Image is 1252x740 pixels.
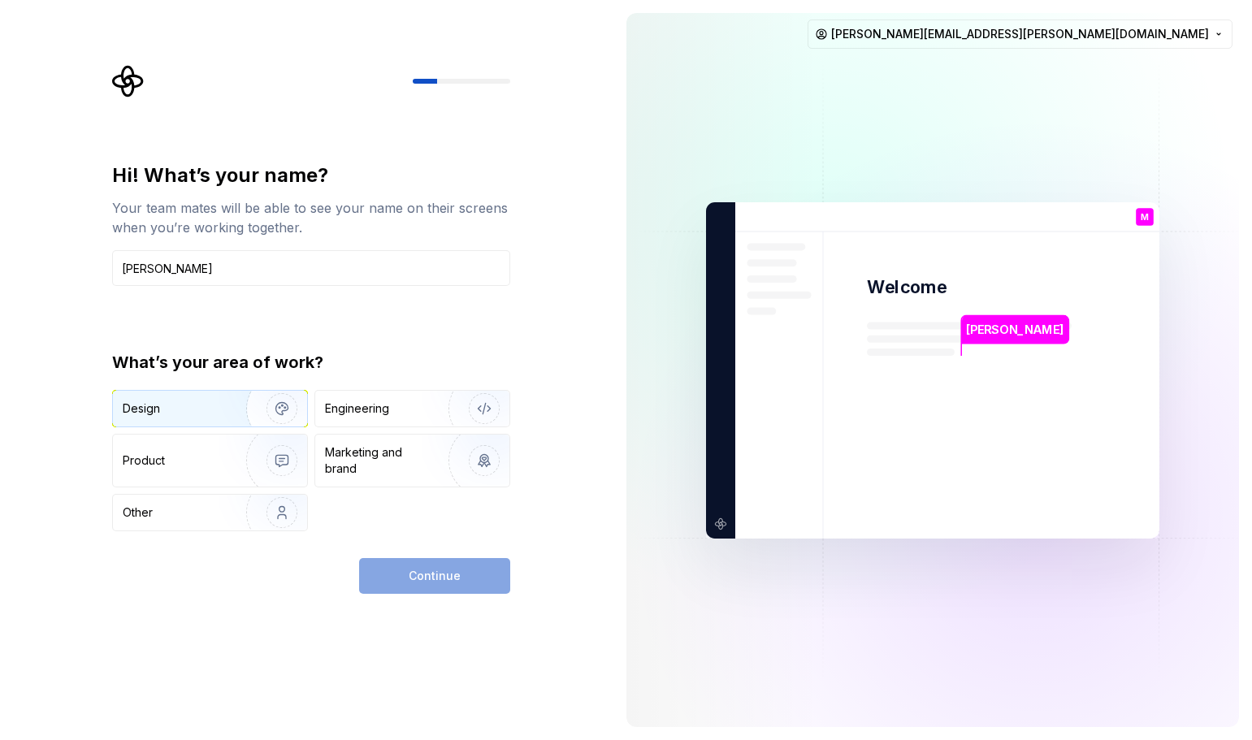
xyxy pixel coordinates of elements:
p: Welcome [867,275,947,299]
div: Product [123,452,165,469]
div: Your team mates will be able to see your name on their screens when you’re working together. [112,198,510,237]
div: Design [123,400,160,417]
div: What’s your area of work? [112,351,510,374]
input: Han Solo [112,250,510,286]
div: Marketing and brand [325,444,435,477]
button: [PERSON_NAME][EMAIL_ADDRESS][PERSON_NAME][DOMAIN_NAME] [808,19,1233,49]
p: M [1141,212,1149,221]
div: Hi! What’s your name? [112,162,510,188]
p: [PERSON_NAME] [966,320,1064,338]
div: Engineering [325,400,389,417]
div: Other [123,504,153,521]
svg: Supernova Logo [112,65,145,97]
span: [PERSON_NAME][EMAIL_ADDRESS][PERSON_NAME][DOMAIN_NAME] [831,26,1209,42]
